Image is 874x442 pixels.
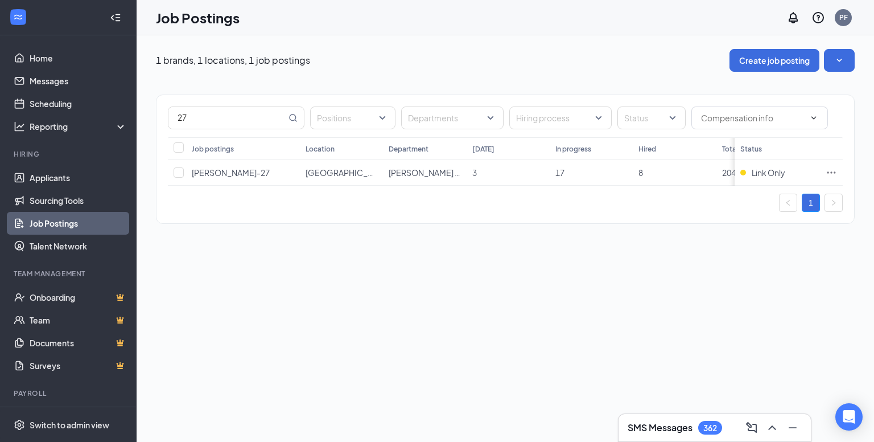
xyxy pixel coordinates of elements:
span: [GEOGRAPHIC_DATA] [306,167,389,178]
div: Switch to admin view [30,419,109,431]
button: ChevronUp [763,419,781,437]
svg: MagnifyingGlass [288,113,298,122]
input: Compensation info [701,112,805,124]
a: 1 [802,194,819,211]
th: Total [716,137,799,160]
span: [PERSON_NAME] CO 80543 [389,167,492,178]
button: left [779,194,797,212]
svg: Notifications [786,11,800,24]
span: 8 [638,167,643,178]
input: Search job postings [168,107,286,129]
a: SurveysCrown [30,354,127,377]
span: Link Only [752,167,785,178]
div: Department [389,144,428,154]
span: left [785,199,791,206]
div: Job postings [192,144,234,154]
button: Minimize [784,419,802,437]
a: Applicants [30,166,127,189]
div: 362 [703,423,717,433]
div: PF [839,13,848,22]
svg: Minimize [786,421,799,435]
button: ComposeMessage [743,419,761,437]
svg: ChevronUp [765,421,779,435]
span: 3 [472,167,477,178]
svg: ComposeMessage [745,421,758,435]
svg: Settings [14,419,25,431]
th: Status [735,137,820,160]
th: In progress [550,137,633,160]
svg: Collapse [110,12,121,23]
svg: SmallChevronDown [834,55,845,66]
a: Sourcing Tools [30,189,127,212]
div: Team Management [14,269,125,279]
th: [DATE] [467,137,550,160]
p: 1 brands, 1 locations, 1 job postings [156,54,310,67]
span: 17 [555,167,564,178]
div: Hiring [14,149,125,159]
svg: WorkstreamLogo [13,11,24,23]
td: Milliken CO 80543 [383,160,466,186]
li: Previous Page [779,194,797,212]
svg: Ellipses [826,167,837,178]
span: right [830,199,837,206]
a: OnboardingCrown [30,286,127,309]
a: PayrollCrown [30,406,127,428]
button: right [824,194,843,212]
li: Next Page [824,194,843,212]
div: Location [306,144,335,154]
div: Payroll [14,388,125,398]
a: Messages [30,69,127,92]
a: Scheduling [30,92,127,115]
div: Open Intercom Messenger [835,403,863,431]
a: TeamCrown [30,309,127,331]
svg: Analysis [14,121,25,132]
a: DocumentsCrown [30,331,127,354]
span: [PERSON_NAME]-27 [192,167,270,178]
a: Talent Network [30,235,127,257]
span: 204 [722,167,736,178]
div: Reporting [30,121,127,132]
button: SmallChevronDown [824,49,855,72]
a: Home [30,47,127,69]
th: Hired [633,137,716,160]
li: 1 [802,194,820,212]
a: Job Postings [30,212,127,235]
svg: QuestionInfo [811,11,825,24]
h3: SMS Messages [628,421,692,434]
button: Create job posting [729,49,819,72]
h1: Job Postings [156,8,240,27]
td: USA [300,160,383,186]
svg: ChevronDown [809,113,818,122]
